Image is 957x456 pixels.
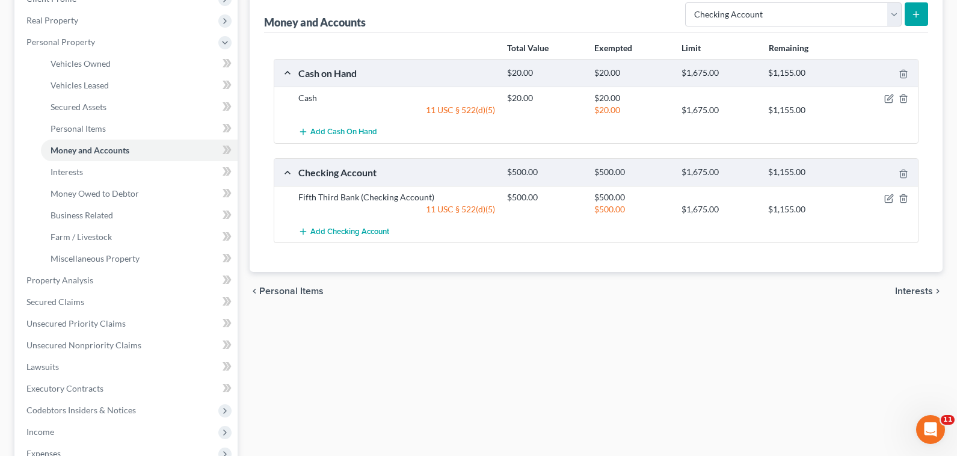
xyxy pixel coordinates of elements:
[259,286,324,296] span: Personal Items
[26,15,78,25] span: Real Property
[507,43,549,53] strong: Total Value
[501,167,588,178] div: $500.00
[298,220,389,242] button: Add Checking Account
[588,167,675,178] div: $500.00
[26,427,54,437] span: Income
[682,43,701,53] strong: Limit
[17,356,238,378] a: Lawsuits
[17,270,238,291] a: Property Analysis
[594,43,632,53] strong: Exempted
[51,145,129,155] span: Money and Accounts
[292,67,501,79] div: Cash on Hand
[501,67,588,79] div: $20.00
[51,188,139,199] span: Money Owed to Debtor
[588,92,675,104] div: $20.00
[292,166,501,179] div: Checking Account
[762,167,849,178] div: $1,155.00
[588,203,675,215] div: $500.00
[41,53,238,75] a: Vehicles Owned
[41,75,238,96] a: Vehicles Leased
[26,318,126,328] span: Unsecured Priority Claims
[762,67,849,79] div: $1,155.00
[895,286,933,296] span: Interests
[933,286,943,296] i: chevron_right
[310,128,377,137] span: Add Cash on Hand
[51,210,113,220] span: Business Related
[26,383,103,393] span: Executory Contracts
[51,102,106,112] span: Secured Assets
[501,191,588,203] div: $500.00
[264,15,366,29] div: Money and Accounts
[41,96,238,118] a: Secured Assets
[762,104,849,116] div: $1,155.00
[292,104,501,116] div: 11 USC § 522(d)(5)
[26,37,95,47] span: Personal Property
[41,140,238,161] a: Money and Accounts
[310,227,389,236] span: Add Checking Account
[588,191,675,203] div: $500.00
[588,104,675,116] div: $20.00
[17,378,238,399] a: Executory Contracts
[41,183,238,205] a: Money Owed to Debtor
[41,205,238,226] a: Business Related
[675,104,763,116] div: $1,675.00
[292,203,501,215] div: 11 USC § 522(d)(5)
[51,123,106,134] span: Personal Items
[675,167,763,178] div: $1,675.00
[51,167,83,177] span: Interests
[41,118,238,140] a: Personal Items
[26,340,141,350] span: Unsecured Nonpriority Claims
[298,121,377,143] button: Add Cash on Hand
[588,67,675,79] div: $20.00
[675,203,763,215] div: $1,675.00
[26,405,136,415] span: Codebtors Insiders & Notices
[51,80,109,90] span: Vehicles Leased
[941,415,955,425] span: 11
[51,58,111,69] span: Vehicles Owned
[41,161,238,183] a: Interests
[292,92,501,104] div: Cash
[26,362,59,372] span: Lawsuits
[895,286,943,296] button: Interests chevron_right
[769,43,808,53] strong: Remaining
[250,286,259,296] i: chevron_left
[41,248,238,270] a: Miscellaneous Property
[17,313,238,334] a: Unsecured Priority Claims
[26,275,93,285] span: Property Analysis
[41,226,238,248] a: Farm / Livestock
[292,191,501,203] div: Fifth Third Bank (Checking Account)
[26,297,84,307] span: Secured Claims
[762,203,849,215] div: $1,155.00
[17,291,238,313] a: Secured Claims
[17,334,238,356] a: Unsecured Nonpriority Claims
[675,67,763,79] div: $1,675.00
[916,415,945,444] iframe: Intercom live chat
[250,286,324,296] button: chevron_left Personal Items
[51,232,112,242] span: Farm / Livestock
[51,253,140,263] span: Miscellaneous Property
[501,92,588,104] div: $20.00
